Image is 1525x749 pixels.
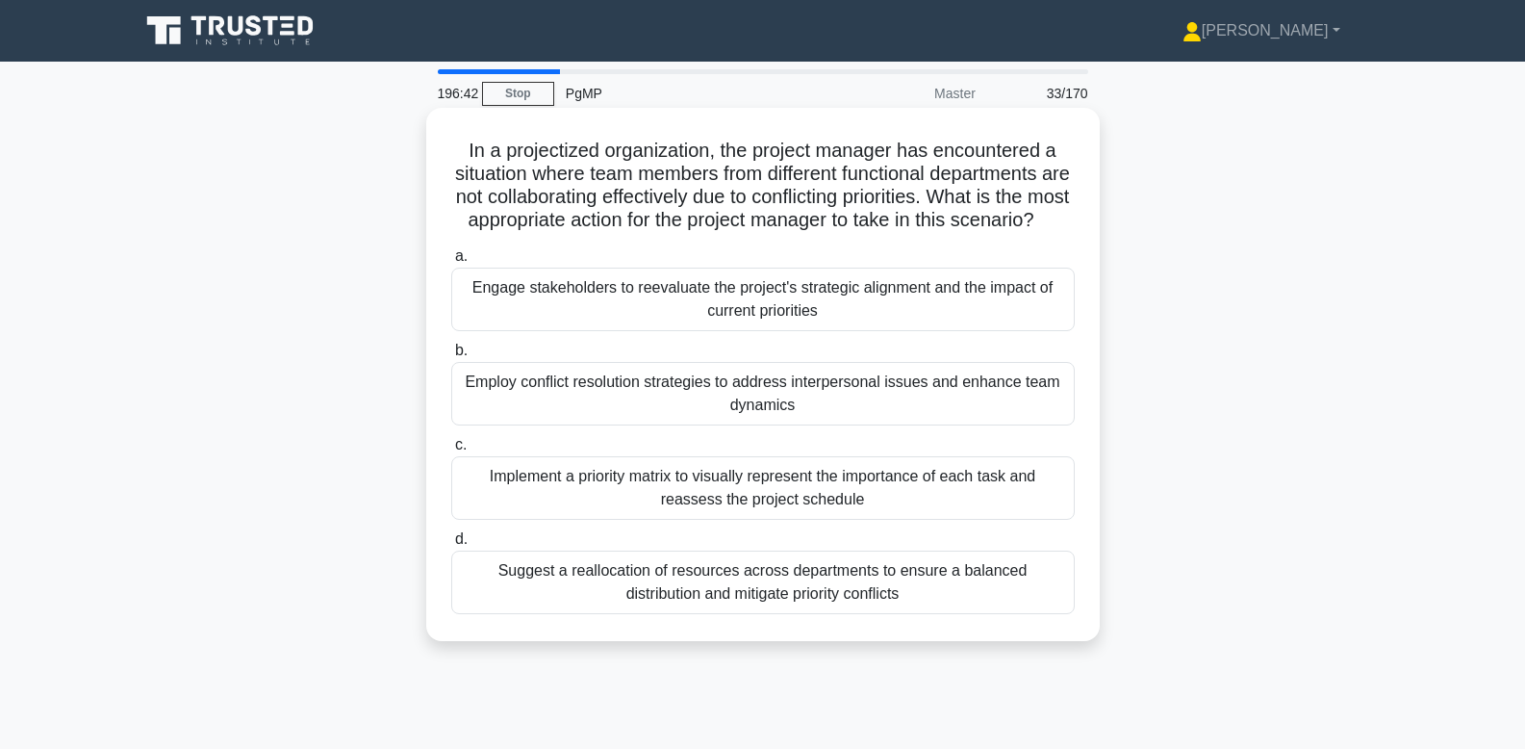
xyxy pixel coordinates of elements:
a: Stop [482,82,554,106]
div: 196:42 [426,74,482,113]
div: Engage stakeholders to reevaluate the project's strategic alignment and the impact of current pri... [451,268,1075,331]
div: Master [819,74,987,113]
span: a. [455,247,468,264]
div: Employ conflict resolution strategies to address interpersonal issues and enhance team dynamics [451,362,1075,426]
span: c. [455,436,467,452]
div: 33/170 [987,74,1100,113]
h5: In a projectized organization, the project manager has encountered a situation where team members... [449,139,1077,233]
div: PgMP [554,74,819,113]
div: Implement a priority matrix to visually represent the importance of each task and reassess the pr... [451,456,1075,520]
div: Suggest a reallocation of resources across departments to ensure a balanced distribution and miti... [451,551,1075,614]
span: b. [455,342,468,358]
span: d. [455,530,468,547]
a: [PERSON_NAME] [1136,12,1386,50]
